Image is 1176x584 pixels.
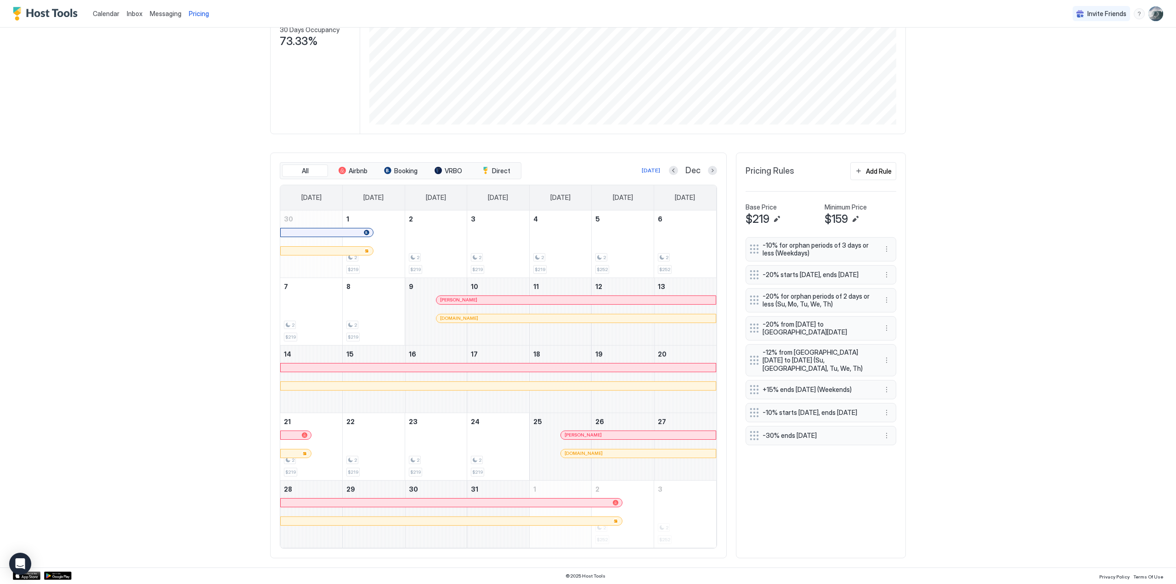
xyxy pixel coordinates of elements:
[658,215,662,223] span: 6
[348,469,358,475] span: $219
[280,162,521,180] div: tab-group
[354,255,357,261] span: 2
[354,322,357,328] span: 2
[409,215,413,223] span: 2
[426,193,446,202] span: [DATE]
[284,485,292,493] span: 28
[850,214,861,225] button: Edit
[881,244,892,255] div: menu
[530,278,592,295] a: December 11, 2025
[471,215,475,223] span: 3
[471,485,478,493] span: 31
[1087,10,1126,18] span: Invite Friends
[405,346,467,363] a: December 16, 2025
[343,278,405,345] td: December 8, 2025
[666,255,668,261] span: 2
[881,355,892,366] div: menu
[440,297,477,303] span: [PERSON_NAME]
[1099,574,1130,579] span: Privacy Policy
[592,480,654,548] td: January 2, 2026
[292,185,331,210] a: Sunday
[343,278,405,295] a: December 8, 2025
[565,573,605,579] span: © 2025 Host Tools
[467,413,529,430] a: December 24, 2025
[825,212,848,226] span: $159
[658,418,666,425] span: 27
[471,350,478,358] span: 17
[565,450,603,456] span: [DOMAIN_NAME]
[595,283,602,290] span: 12
[343,413,405,480] td: December 22, 2025
[13,7,82,21] a: Host Tools Logo
[440,297,712,303] div: [PERSON_NAME]
[189,10,209,18] span: Pricing
[346,283,351,290] span: 8
[595,350,603,358] span: 19
[746,212,769,226] span: $219
[285,469,296,475] span: $219
[467,278,529,295] a: December 10, 2025
[604,185,642,210] a: Friday
[595,215,600,223] span: 5
[654,210,716,278] td: December 6, 2025
[409,485,418,493] span: 30
[592,346,654,363] a: December 19, 2025
[363,193,384,202] span: [DATE]
[472,469,483,475] span: $219
[654,346,716,363] a: December 20, 2025
[541,185,580,210] a: Thursday
[440,315,478,321] span: [DOMAIN_NAME]
[530,481,592,498] a: January 1, 2026
[471,418,480,425] span: 24
[533,350,540,358] span: 18
[592,278,654,295] a: December 12, 2025
[550,193,571,202] span: [DATE]
[1134,8,1145,19] div: menu
[881,430,892,441] div: menu
[685,165,701,176] span: Dec
[850,162,896,180] button: Add Rule
[44,572,72,580] a: Google Play Store
[348,334,358,340] span: $219
[471,283,478,290] span: 10
[492,167,510,175] span: Direct
[440,315,712,321] div: [DOMAIN_NAME]
[654,278,716,295] a: December 13, 2025
[343,210,405,227] a: December 1, 2025
[405,278,467,345] td: December 9, 2025
[881,295,892,306] div: menu
[479,255,481,261] span: 2
[881,355,892,366] button: More options
[417,457,419,463] span: 2
[592,413,654,430] a: December 26, 2025
[343,413,405,430] a: December 22, 2025
[409,418,418,425] span: 23
[592,413,654,480] td: December 26, 2025
[349,167,367,175] span: Airbnb
[763,241,872,257] span: -10% for orphan periods of 3 days or less (Weekdays)
[467,346,529,363] a: December 17, 2025
[533,485,536,493] span: 1
[881,407,892,418] div: menu
[654,413,716,430] a: December 27, 2025
[529,480,592,548] td: January 1, 2026
[127,10,142,17] span: Inbox
[9,553,31,575] div: Open Intercom Messenger
[472,266,483,272] span: $219
[280,413,343,480] td: December 21, 2025
[659,537,670,543] span: $252
[669,166,678,175] button: Previous month
[881,269,892,280] button: More options
[410,469,421,475] span: $219
[1099,571,1130,581] a: Privacy Policy
[881,384,892,395] div: menu
[763,271,872,279] span: -20% starts [DATE], ends [DATE]
[533,215,538,223] span: 4
[405,278,467,295] a: December 9, 2025
[763,320,872,336] span: -20% from [DATE] to [GEOGRAPHIC_DATA][DATE]
[467,413,530,480] td: December 24, 2025
[479,185,517,210] a: Wednesday
[346,215,349,223] span: 1
[535,266,545,272] span: $219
